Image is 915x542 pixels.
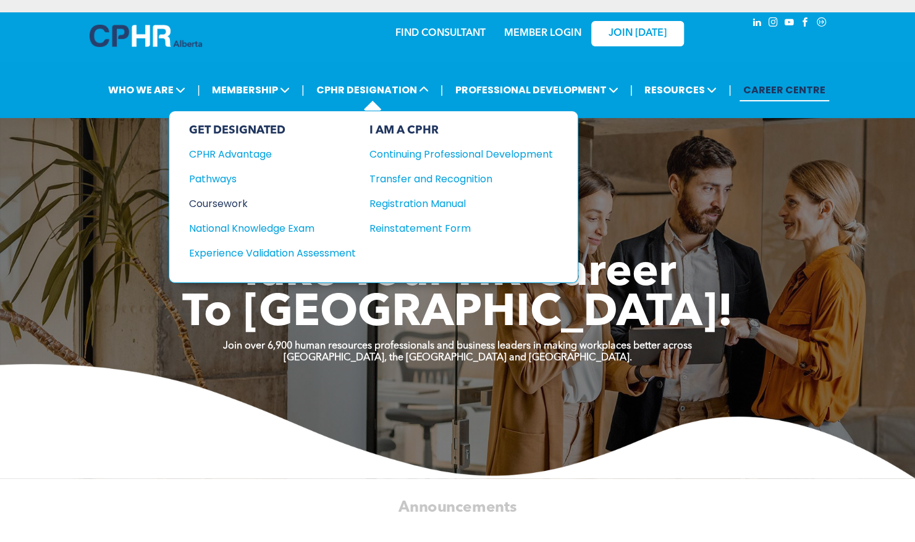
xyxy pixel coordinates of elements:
[197,77,200,103] li: |
[369,196,534,211] div: Registration Manual
[90,25,202,47] img: A blue and white logo for cp alberta
[369,196,553,211] a: Registration Manual
[441,77,444,103] li: |
[208,78,293,101] span: MEMBERSHIP
[189,221,356,236] a: National Knowledge Exam
[189,196,356,211] a: Coursework
[182,292,733,336] span: To [GEOGRAPHIC_DATA]!
[189,146,339,162] div: CPHR Advantage
[301,77,305,103] li: |
[369,221,553,236] a: Reinstatement Form
[189,171,356,187] a: Pathways
[641,78,720,101] span: RESOURCES
[767,15,780,32] a: instagram
[751,15,764,32] a: linkedin
[728,77,732,103] li: |
[395,28,486,38] a: FIND CONSULTANT
[369,221,534,236] div: Reinstatement Form
[189,171,339,187] div: Pathways
[799,15,812,32] a: facebook
[223,341,692,351] strong: Join over 6,900 human resources professionals and business leaders in making workplaces better ac...
[369,146,553,162] a: Continuing Professional Development
[369,146,534,162] div: Continuing Professional Development
[609,28,667,40] span: JOIN [DATE]
[189,124,356,137] div: GET DESIGNATED
[189,245,339,261] div: Experience Validation Assessment
[313,78,432,101] span: CPHR DESIGNATION
[398,500,517,515] span: Announcements
[189,221,339,236] div: National Knowledge Exam
[630,77,633,103] li: |
[783,15,796,32] a: youtube
[591,21,684,46] a: JOIN [DATE]
[815,15,829,32] a: Social network
[740,78,829,101] a: CAREER CENTRE
[451,78,622,101] span: PROFESSIONAL DEVELOPMENT
[284,353,632,363] strong: [GEOGRAPHIC_DATA], the [GEOGRAPHIC_DATA] and [GEOGRAPHIC_DATA].
[104,78,189,101] span: WHO WE ARE
[189,196,339,211] div: Coursework
[504,28,581,38] a: MEMBER LOGIN
[369,171,553,187] a: Transfer and Recognition
[369,171,534,187] div: Transfer and Recognition
[189,245,356,261] a: Experience Validation Assessment
[189,146,356,162] a: CPHR Advantage
[369,124,553,137] div: I AM A CPHR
